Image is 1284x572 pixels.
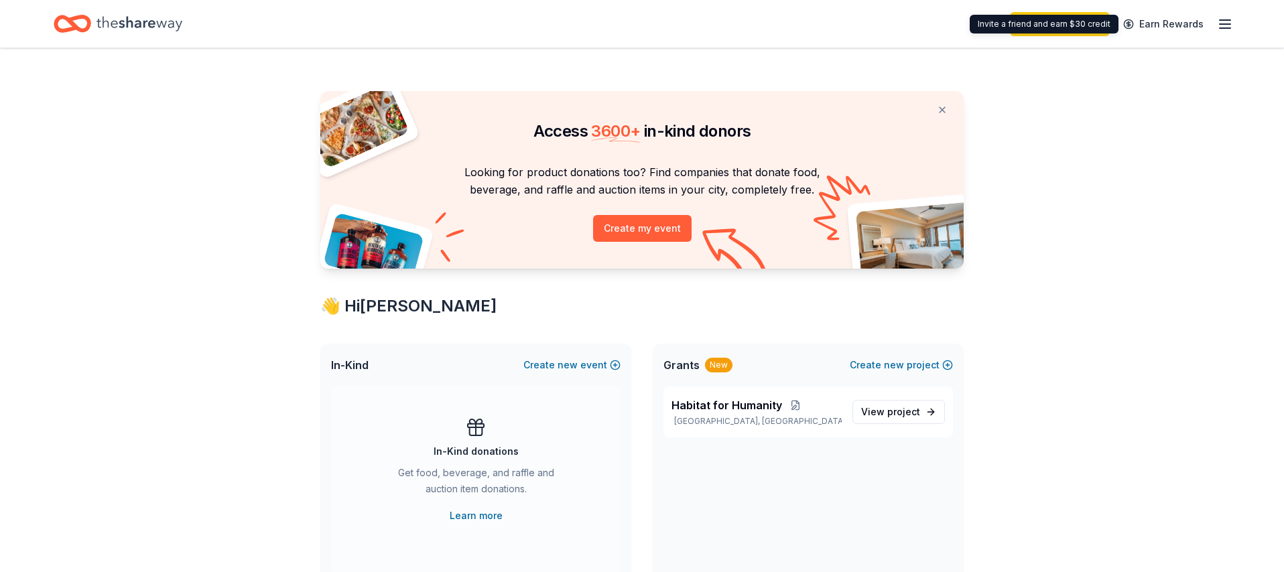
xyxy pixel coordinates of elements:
[320,295,964,317] div: 👋 Hi [PERSON_NAME]
[558,357,578,373] span: new
[663,357,700,373] span: Grants
[523,357,621,373] button: Createnewevent
[1115,12,1212,36] a: Earn Rewards
[887,406,920,417] span: project
[533,121,751,141] span: Access in-kind donors
[850,357,953,373] button: Createnewproject
[861,404,920,420] span: View
[450,508,503,524] a: Learn more
[702,228,769,279] img: Curvy arrow
[1010,12,1110,36] a: Start free trial
[434,443,519,459] div: In-Kind donations
[884,357,904,373] span: new
[593,215,692,242] button: Create my event
[336,163,948,199] p: Looking for product donations too? Find companies that donate food, beverage, and raffle and auct...
[705,358,732,372] div: New
[385,465,567,502] div: Get food, beverage, and raffle and auction item donations.
[852,400,945,424] a: View project
[306,83,410,169] img: Pizza
[671,397,782,413] span: Habitat for Humanity
[331,357,369,373] span: In-Kind
[671,416,842,427] p: [GEOGRAPHIC_DATA], [GEOGRAPHIC_DATA]
[591,121,640,141] span: 3600 +
[970,15,1118,33] div: Invite a friend and earn $30 credit
[54,8,182,40] a: Home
